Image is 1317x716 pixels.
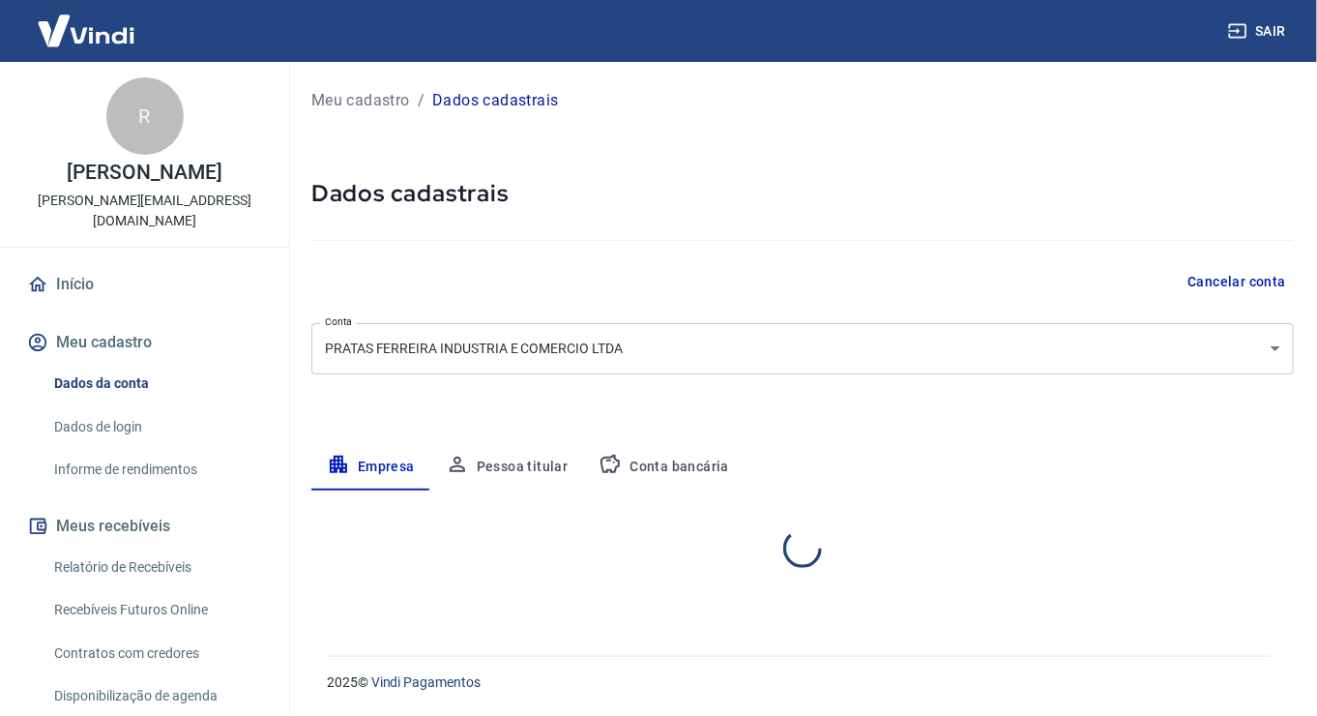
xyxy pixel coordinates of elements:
button: Cancelar conta [1180,264,1294,300]
a: Início [23,263,266,306]
p: / [418,89,424,112]
div: R [106,77,184,155]
p: [PERSON_NAME][EMAIL_ADDRESS][DOMAIN_NAME] [15,191,274,231]
a: Relatório de Recebíveis [46,548,266,587]
img: Vindi [23,1,149,60]
button: Pessoa titular [430,444,584,491]
a: Recebíveis Futuros Online [46,590,266,630]
button: Sair [1224,14,1294,49]
a: Dados de login [46,407,266,447]
a: Informe de rendimentos [46,450,266,490]
h5: Dados cadastrais [311,178,1294,209]
a: Dados da conta [46,364,266,403]
p: Dados cadastrais [432,89,558,112]
a: Meu cadastro [311,89,410,112]
button: Meus recebíveis [23,505,266,548]
a: Disponibilização de agenda [46,676,266,716]
div: PRATAS FERREIRA INDUSTRIA E COMERCIO LTDA [311,323,1294,374]
a: Contratos com credores [46,634,266,673]
a: Vindi Pagamentos [371,674,481,690]
button: Conta bancária [583,444,745,491]
p: 2025 © [327,672,1271,693]
button: Meu cadastro [23,321,266,364]
button: Empresa [311,444,430,491]
label: Conta [325,314,352,329]
p: [PERSON_NAME] [67,163,221,183]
